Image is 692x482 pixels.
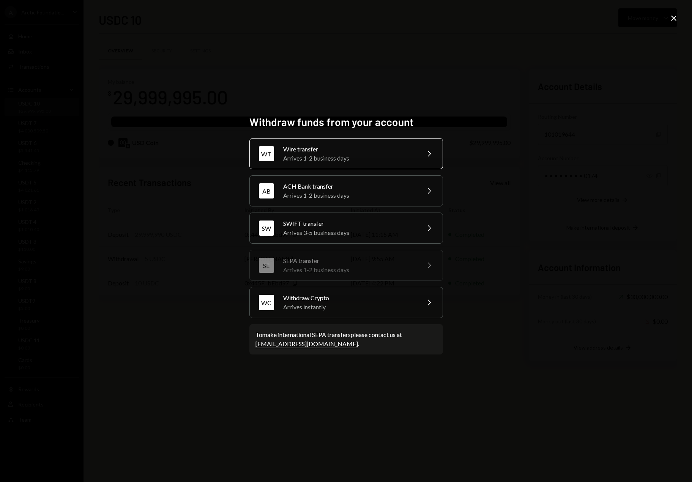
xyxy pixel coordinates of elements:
[283,191,415,200] div: Arrives 1-2 business days
[283,228,415,237] div: Arrives 3-5 business days
[283,293,415,302] div: Withdraw Crypto
[283,256,415,265] div: SEPA transfer
[255,330,437,348] div: To make international SEPA transfers please contact us at .
[283,302,415,312] div: Arrives instantly
[259,221,274,236] div: SW
[249,175,443,206] button: ABACH Bank transferArrives 1-2 business days
[283,182,415,191] div: ACH Bank transfer
[259,258,274,273] div: SE
[249,213,443,244] button: SWSWIFT transferArrives 3-5 business days
[259,295,274,310] div: WC
[255,340,358,348] a: [EMAIL_ADDRESS][DOMAIN_NAME]
[249,287,443,318] button: WCWithdraw CryptoArrives instantly
[249,250,443,281] button: SESEPA transferArrives 1-2 business days
[259,146,274,161] div: WT
[249,138,443,169] button: WTWire transferArrives 1-2 business days
[283,154,415,163] div: Arrives 1-2 business days
[283,265,415,274] div: Arrives 1-2 business days
[249,115,443,129] h2: Withdraw funds from your account
[283,219,415,228] div: SWIFT transfer
[259,183,274,198] div: AB
[283,145,415,154] div: Wire transfer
